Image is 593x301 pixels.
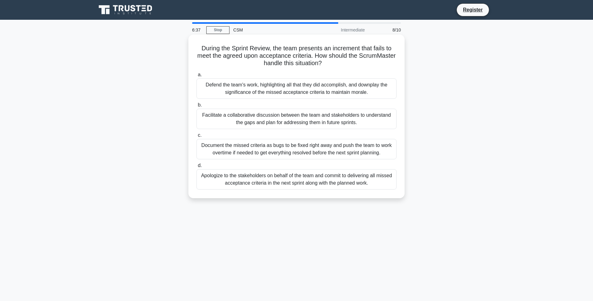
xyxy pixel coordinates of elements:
div: Intermediate [314,24,368,36]
div: Document the missed criteria as bugs to be fixed right away and push the team to work overtime if... [196,139,397,159]
span: b. [198,102,202,107]
div: 6:37 [188,24,206,36]
h5: During the Sprint Review, the team presents an increment that fails to meet the agreed upon accep... [196,44,397,67]
span: d. [198,163,202,168]
a: Stop [206,26,229,34]
span: c. [198,132,201,138]
div: Facilitate a collaborative discussion between the team and stakeholders to understand the gaps an... [196,109,397,129]
div: CSM [229,24,314,36]
div: Apologize to the stakeholders on behalf of the team and commit to delivering all missed acceptanc... [196,169,397,190]
a: Register [459,6,486,14]
span: a. [198,72,202,77]
div: 8/10 [368,24,405,36]
div: Defend the team's work, highlighting all that they did accomplish, and downplay the significance ... [196,78,397,99]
